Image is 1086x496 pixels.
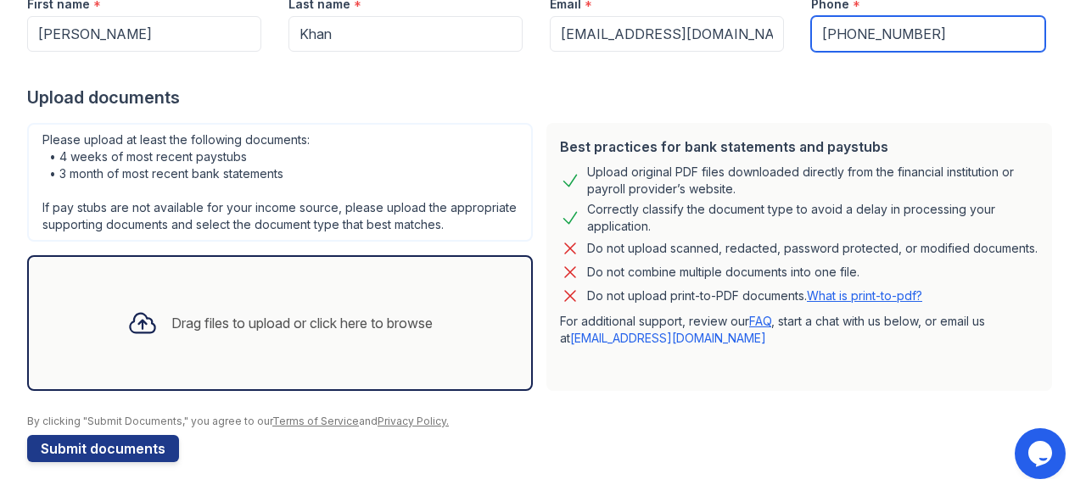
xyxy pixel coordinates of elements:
a: Privacy Policy. [378,415,449,427]
div: Please upload at least the following documents: • 4 weeks of most recent paystubs • 3 month of mo... [27,123,533,242]
div: Correctly classify the document type to avoid a delay in processing your application. [587,201,1038,235]
div: Upload original PDF files downloaded directly from the financial institution or payroll provider’... [587,164,1038,198]
iframe: chat widget [1015,428,1069,479]
div: Drag files to upload or click here to browse [171,313,433,333]
div: Upload documents [27,86,1059,109]
a: FAQ [749,314,771,328]
div: By clicking "Submit Documents," you agree to our and [27,415,1059,428]
div: Do not upload scanned, redacted, password protected, or modified documents. [587,238,1038,259]
a: What is print-to-pdf? [807,288,922,303]
p: For additional support, review our , start a chat with us below, or email us at [560,313,1038,347]
a: Terms of Service [272,415,359,427]
button: Submit documents [27,435,179,462]
div: Do not combine multiple documents into one file. [587,262,859,282]
a: [EMAIL_ADDRESS][DOMAIN_NAME] [570,331,766,345]
p: Do not upload print-to-PDF documents. [587,287,922,304]
div: Best practices for bank statements and paystubs [560,137,1038,157]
